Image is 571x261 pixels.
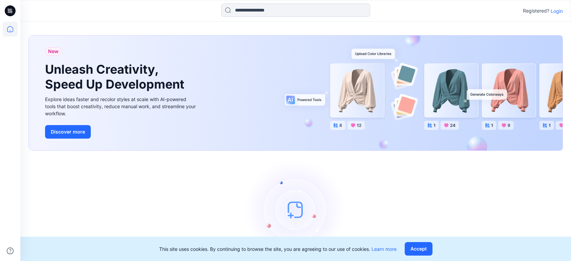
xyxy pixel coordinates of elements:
[405,242,432,256] button: Accept
[45,125,91,139] button: Discover more
[372,246,397,252] a: Learn more
[523,7,549,15] p: Registered?
[45,62,187,91] h1: Unleash Creativity, Speed Up Development
[45,96,197,117] div: Explore ideas faster and recolor styles at scale with AI-powered tools that boost creativity, red...
[45,125,197,139] a: Discover more
[551,7,563,15] p: Login
[159,245,397,253] p: This site uses cookies. By continuing to browse the site, you are agreeing to our use of cookies.
[48,47,59,55] span: New
[245,159,346,260] img: empty-state-image.svg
